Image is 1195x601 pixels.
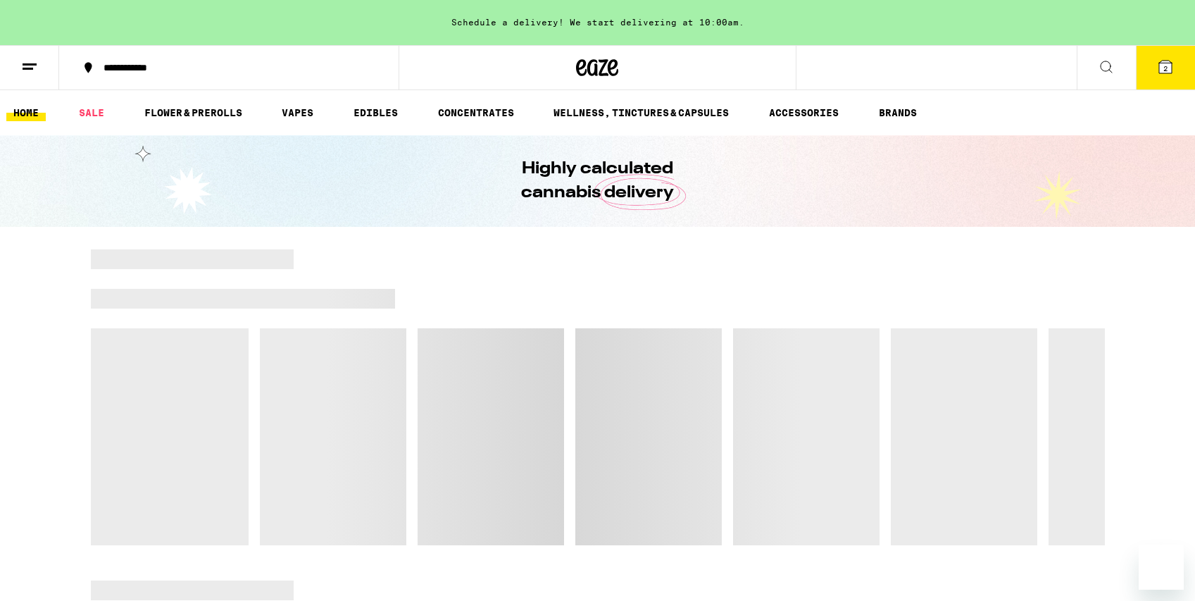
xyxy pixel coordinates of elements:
iframe: Button to launch messaging window [1139,545,1184,590]
a: SALE [72,104,111,121]
a: BRANDS [872,104,924,121]
a: ACCESSORIES [762,104,846,121]
span: 2 [1163,64,1168,73]
a: CONCENTRATES [431,104,521,121]
a: WELLNESS, TINCTURES & CAPSULES [546,104,736,121]
button: 2 [1136,46,1195,89]
a: VAPES [275,104,320,121]
h1: Highly calculated cannabis delivery [482,157,714,205]
a: HOME [6,104,46,121]
a: FLOWER & PREROLLS [137,104,249,121]
a: EDIBLES [346,104,405,121]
